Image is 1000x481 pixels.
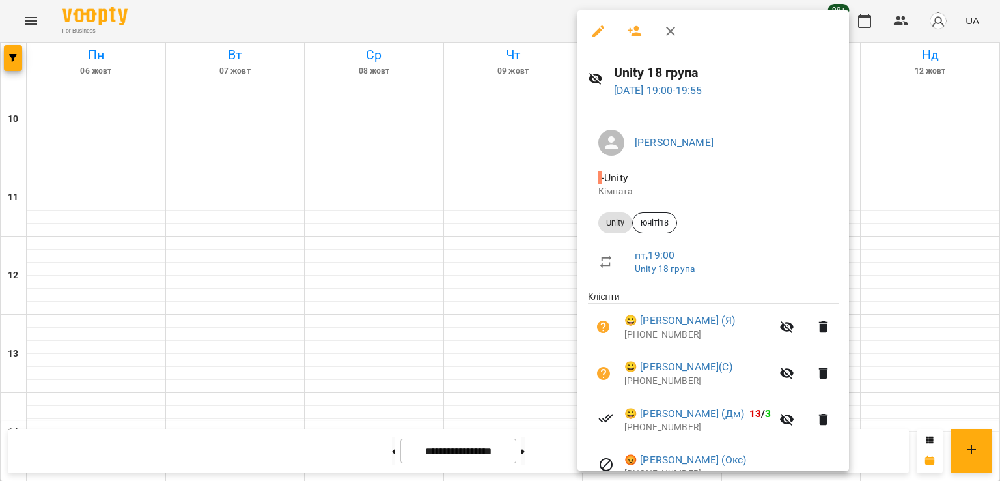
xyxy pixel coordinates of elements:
div: юніті18 [632,212,677,233]
span: - Unity [598,171,630,184]
a: 😀 [PERSON_NAME] (Я) [624,313,735,328]
p: [PHONE_NUMBER] [624,467,839,480]
span: Unity [598,217,632,229]
p: [PHONE_NUMBER] [624,375,771,388]
a: пт , 19:00 [635,249,674,261]
a: [PERSON_NAME] [635,136,714,149]
a: 😀 [PERSON_NAME](С) [624,359,732,375]
span: юніті18 [633,217,676,229]
b: / [749,407,771,420]
button: Візит ще не сплачено. Додати оплату? [588,358,619,389]
a: 😀 [PERSON_NAME] (Дм) [624,406,744,422]
span: 3 [765,407,771,420]
a: Unity 18 група [635,263,695,274]
button: Візит ще не сплачено. Додати оплату? [588,312,619,343]
span: 13 [749,407,761,420]
a: 😡 [PERSON_NAME] (Окс) [624,452,746,468]
svg: Візит сплачено [598,411,614,426]
p: [PHONE_NUMBER] [624,328,771,342]
a: [DATE] 19:00-19:55 [614,84,702,96]
p: Кімната [598,185,828,198]
p: [PHONE_NUMBER] [624,421,771,434]
svg: Візит скасовано [598,457,614,473]
h6: Unity 18 група [614,63,839,83]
